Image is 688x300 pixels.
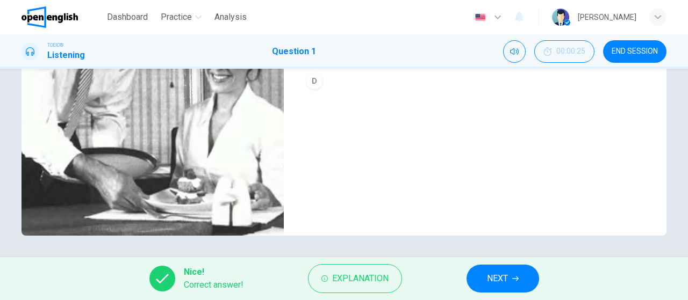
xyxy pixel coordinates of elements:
button: Dashboard [103,8,152,27]
span: Explanation [332,271,389,286]
span: NEXT [487,271,508,286]
button: END SESSION [603,40,666,63]
button: Explanation [308,264,402,293]
span: TOEIC® [47,41,63,49]
div: Mute [503,40,526,63]
div: Hide [534,40,594,63]
h1: Question 1 [272,45,316,58]
span: 00:00:25 [556,47,585,56]
span: END SESSION [612,47,658,56]
span: Nice! [184,266,243,279]
span: Correct answer! [184,279,243,291]
span: Analysis [214,11,247,24]
button: NEXT [467,265,539,292]
span: Practice [161,11,192,24]
a: OpenEnglish logo [21,6,103,28]
img: OpenEnglish logo [21,6,78,28]
button: Analysis [210,8,251,27]
img: Profile picture [552,9,569,26]
button: 00:00:25 [534,40,594,63]
h1: Listening [47,49,85,62]
img: en [474,13,487,21]
span: Dashboard [107,11,148,24]
button: Practice [156,8,206,27]
div: [PERSON_NAME] [578,11,636,24]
